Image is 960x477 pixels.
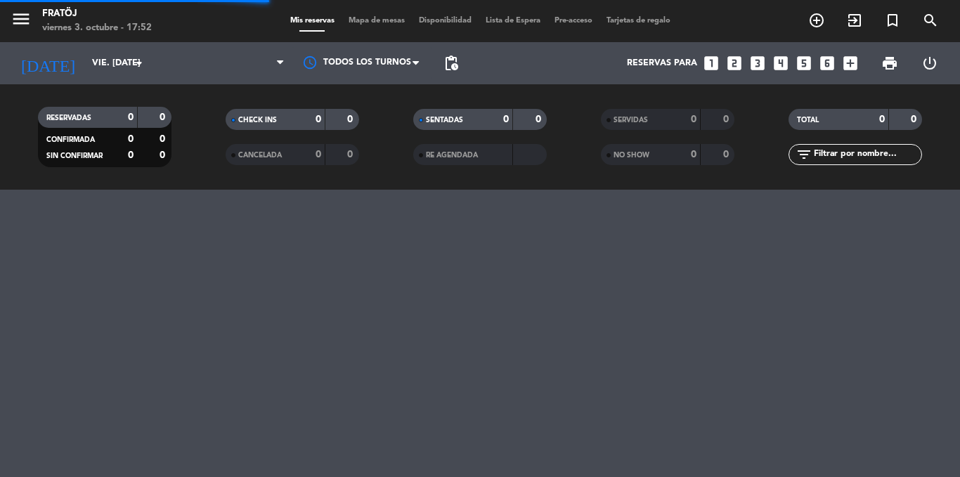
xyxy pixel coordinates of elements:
span: CHECK INS [238,117,277,124]
i: looks_one [702,54,720,72]
i: turned_in_not [884,12,901,29]
span: Mis reservas [283,17,342,25]
i: filter_list [796,146,812,163]
span: SERVIDAS [614,117,648,124]
span: Reservas para [627,58,697,68]
i: menu [11,8,32,30]
strong: 0 [691,150,696,159]
strong: 0 [536,115,544,124]
strong: 0 [128,112,134,122]
div: viernes 3. octubre - 17:52 [42,21,152,35]
i: [DATE] [11,48,85,79]
strong: 0 [347,150,356,159]
strong: 0 [347,115,356,124]
i: power_settings_new [921,55,938,72]
i: looks_5 [795,54,813,72]
strong: 0 [503,115,509,124]
span: Tarjetas de regalo [599,17,677,25]
i: looks_4 [772,54,790,72]
strong: 0 [911,115,919,124]
span: RESERVADAS [46,115,91,122]
i: add_circle_outline [808,12,825,29]
i: arrow_drop_down [131,55,148,72]
span: Pre-acceso [547,17,599,25]
span: pending_actions [443,55,460,72]
strong: 0 [316,150,321,159]
span: NO SHOW [614,152,649,159]
span: SIN CONFIRMAR [46,152,103,159]
strong: 0 [160,134,168,144]
span: RE AGENDADA [426,152,478,159]
i: search [922,12,939,29]
span: print [881,55,898,72]
i: add_box [841,54,860,72]
div: LOG OUT [909,42,949,84]
i: exit_to_app [846,12,863,29]
span: TOTAL [797,117,819,124]
i: looks_two [725,54,744,72]
strong: 0 [879,115,885,124]
strong: 0 [160,112,168,122]
span: CONFIRMADA [46,136,95,143]
span: SENTADAS [426,117,463,124]
span: CANCELADA [238,152,282,159]
strong: 0 [691,115,696,124]
strong: 0 [723,115,732,124]
span: Disponibilidad [412,17,479,25]
i: looks_6 [818,54,836,72]
input: Filtrar por nombre... [812,147,921,162]
strong: 0 [128,134,134,144]
strong: 0 [160,150,168,160]
strong: 0 [316,115,321,124]
div: Fratöj [42,7,152,21]
span: Lista de Espera [479,17,547,25]
button: menu [11,8,32,34]
i: looks_3 [748,54,767,72]
strong: 0 [128,150,134,160]
strong: 0 [723,150,732,159]
span: Mapa de mesas [342,17,412,25]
